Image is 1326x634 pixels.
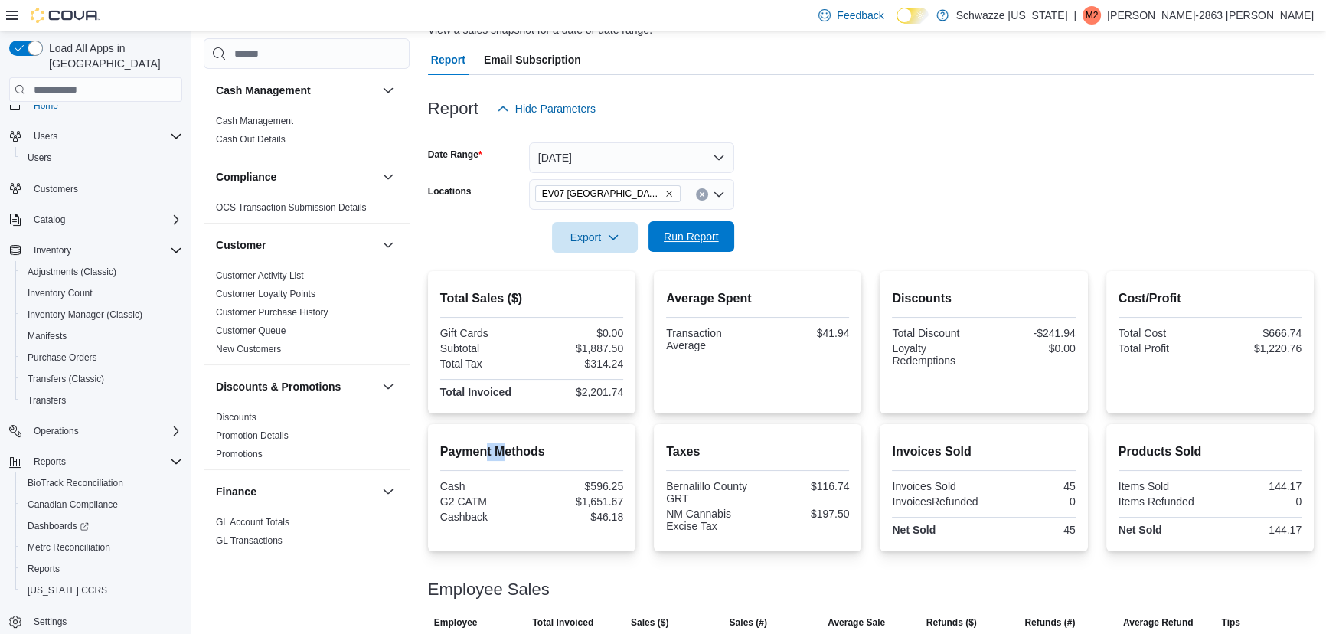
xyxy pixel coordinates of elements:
[892,327,981,339] div: Total Discount
[21,149,182,167] span: Users
[892,524,936,536] strong: Net Sold
[34,244,71,257] span: Inventory
[21,517,95,535] a: Dashboards
[892,289,1075,308] h2: Discounts
[216,289,315,299] a: Customer Loyalty Points
[3,420,188,442] button: Operations
[696,188,708,201] button: Clear input
[987,495,1076,508] div: 0
[216,379,376,394] button: Discounts & Promotions
[515,101,596,116] span: Hide Parameters
[664,229,719,244] span: Run Report
[534,358,623,370] div: $314.24
[666,327,755,351] div: Transaction Average
[15,325,188,347] button: Manifests
[28,453,72,471] button: Reports
[21,474,129,492] a: BioTrack Reconciliation
[204,513,410,556] div: Finance
[713,188,725,201] button: Open list of options
[21,306,149,324] a: Inventory Manager (Classic)
[21,263,182,281] span: Adjustments (Classic)
[1073,6,1076,25] p: |
[21,284,182,302] span: Inventory Count
[761,327,850,339] div: $41.94
[428,185,472,198] label: Locations
[216,517,289,528] a: GL Account Totals
[216,343,281,355] span: New Customers
[204,266,410,364] div: Customer
[491,93,602,124] button: Hide Parameters
[1119,342,1207,355] div: Total Profit
[28,152,51,164] span: Users
[3,178,188,200] button: Customers
[534,342,623,355] div: $1,887.50
[28,613,73,631] a: Settings
[28,211,71,229] button: Catalog
[28,127,182,145] span: Users
[216,379,341,394] h3: Discounts & Promotions
[552,222,638,253] button: Export
[529,142,734,173] button: [DATE]
[666,508,755,532] div: NM Cannabis Excise Tax
[440,480,529,492] div: Cash
[216,484,376,499] button: Finance
[216,116,293,126] a: Cash Management
[28,287,93,299] span: Inventory Count
[956,6,1068,25] p: Schwazze [US_STATE]
[216,430,289,442] span: Promotion Details
[28,422,85,440] button: Operations
[534,327,623,339] div: $0.00
[21,495,124,514] a: Canadian Compliance
[15,261,188,283] button: Adjustments (Classic)
[28,309,142,321] span: Inventory Manager (Classic)
[1123,616,1194,629] span: Average Refund
[34,456,66,468] span: Reports
[730,616,767,629] span: Sales (#)
[43,41,182,71] span: Load All Apps in [GEOGRAPHIC_DATA]
[3,93,188,116] button: Home
[34,616,67,628] span: Settings
[216,412,256,423] a: Discounts
[440,386,511,398] strong: Total Invoiced
[535,185,681,202] span: EV07 Paradise Hills
[561,222,629,253] span: Export
[532,616,593,629] span: Total Invoiced
[21,391,72,410] a: Transfers
[216,202,367,213] a: OCS Transaction Submission Details
[204,198,410,223] div: Compliance
[28,351,97,364] span: Purchase Orders
[216,344,281,355] a: New Customers
[21,517,182,535] span: Dashboards
[216,169,376,185] button: Compliance
[15,558,188,580] button: Reports
[34,425,79,437] span: Operations
[3,610,188,632] button: Settings
[892,342,981,367] div: Loyalty Redemptions
[15,283,188,304] button: Inventory Count
[34,183,78,195] span: Customers
[1119,327,1207,339] div: Total Cost
[428,100,478,118] h3: Report
[15,304,188,325] button: Inventory Manager (Classic)
[828,616,885,629] span: Average Sale
[837,8,883,23] span: Feedback
[216,430,289,441] a: Promotion Details
[15,368,188,390] button: Transfers (Classic)
[21,495,182,514] span: Canadian Compliance
[15,515,188,537] a: Dashboards
[379,81,397,100] button: Cash Management
[440,327,529,339] div: Gift Cards
[1119,480,1207,492] div: Items Sold
[542,186,661,201] span: EV07 [GEOGRAPHIC_DATA]
[216,449,263,459] a: Promotions
[34,100,58,112] span: Home
[216,270,304,281] a: Customer Activity List
[987,342,1076,355] div: $0.00
[34,130,57,142] span: Users
[216,307,328,318] a: Customer Purchase History
[897,8,929,24] input: Dark Mode
[21,538,182,557] span: Metrc Reconciliation
[21,149,57,167] a: Users
[21,327,73,345] a: Manifests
